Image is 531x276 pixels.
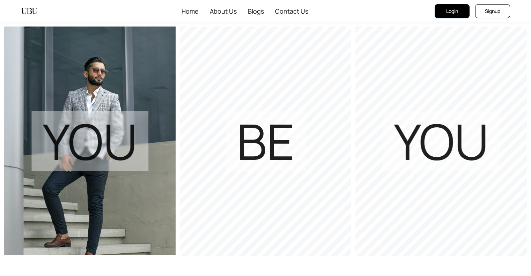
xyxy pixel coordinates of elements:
[485,7,500,15] span: Signup
[475,4,510,18] button: Signup
[394,117,488,166] h1: YOU
[4,27,176,255] img: UBU-image-1-8YSWMyMK.jpg
[237,117,295,166] h1: BE
[435,4,470,18] button: Login
[43,117,137,166] h1: YOU
[446,7,458,15] span: Login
